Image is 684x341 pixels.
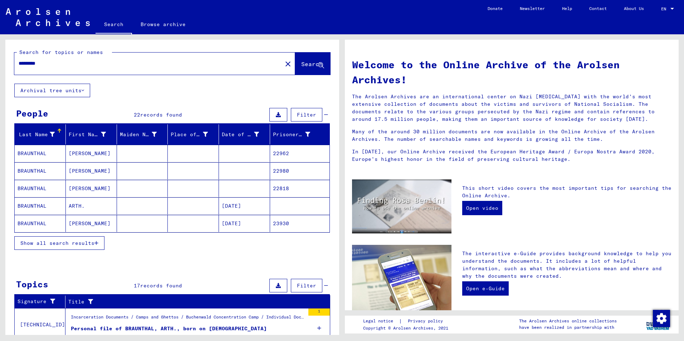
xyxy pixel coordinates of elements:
[14,236,104,250] button: Show all search results
[16,107,48,120] div: People
[222,131,259,138] div: Date of Birth
[18,298,56,305] div: Signature
[219,124,270,144] mat-header-cell: Date of Birth
[71,325,267,332] div: Personal file of BRAUNTHAL, ARTH., born on [DEMOGRAPHIC_DATA]
[363,317,451,325] div: |
[15,215,66,232] mat-cell: BRAUNTHAL
[273,129,321,140] div: Prisoner #
[295,53,330,75] button: Search
[363,317,399,325] a: Legal notice
[69,129,117,140] div: First Name
[281,56,295,71] button: Clear
[18,131,55,138] div: Last Name
[15,162,66,179] mat-cell: BRAUNTHAL
[66,215,117,232] mat-cell: [PERSON_NAME]
[519,318,617,324] p: The Arolsen Archives online collections
[71,314,305,324] div: Incarceration Documents / Camps and Ghettos / Buchenwald Concentration Camp / Individual Document...
[66,124,117,144] mat-header-cell: First Name
[352,128,671,143] p: Many of the around 30 million documents are now available in the Online Archive of the Arolsen Ar...
[462,184,671,199] p: This short video covers the most important tips for searching the Online Archive.
[171,129,219,140] div: Place of Birth
[352,57,671,87] h1: Welcome to the Online Archive of the Arolsen Archives!
[18,296,65,307] div: Signature
[308,308,330,316] div: 1
[68,296,321,307] div: Title
[291,279,322,292] button: Filter
[297,282,316,289] span: Filter
[462,281,509,296] a: Open e-Guide
[270,124,329,144] mat-header-cell: Prisoner #
[15,180,66,197] mat-cell: BRAUNTHAL
[301,60,323,68] span: Search
[462,201,502,215] a: Open video
[270,215,329,232] mat-cell: 23930
[140,282,182,289] span: records found
[66,180,117,197] mat-cell: [PERSON_NAME]
[519,324,617,331] p: have been realized in partnership with
[18,129,65,140] div: Last Name
[352,245,451,311] img: eguide.jpg
[15,308,65,341] td: [TECHNICAL_ID]
[352,148,671,163] p: In [DATE], our Online Archive received the European Heritage Award / Europa Nostra Award 2020, Eu...
[120,129,168,140] div: Maiden Name
[16,278,48,291] div: Topics
[273,131,310,138] div: Prisoner #
[134,112,140,118] span: 22
[96,16,132,34] a: Search
[120,131,157,138] div: Maiden Name
[15,197,66,214] mat-cell: BRAUNTHAL
[219,215,270,232] mat-cell: [DATE]
[352,93,671,123] p: The Arolsen Archives are an international center on Nazi [MEDICAL_DATA] with the world’s most ext...
[270,145,329,162] mat-cell: 22962
[14,84,90,97] button: Archival tree units
[222,129,270,140] div: Date of Birth
[68,298,312,306] div: Title
[69,131,106,138] div: First Name
[66,197,117,214] mat-cell: ARTH.
[653,310,670,327] img: Change consent
[352,179,451,233] img: video.jpg
[15,145,66,162] mat-cell: BRAUNTHAL
[140,112,182,118] span: records found
[117,124,168,144] mat-header-cell: Maiden Name
[462,250,671,280] p: The interactive e-Guide provides background knowledge to help you understand the documents. It in...
[270,162,329,179] mat-cell: 22980
[270,180,329,197] mat-cell: 22818
[297,112,316,118] span: Filter
[168,124,219,144] mat-header-cell: Place of Birth
[66,162,117,179] mat-cell: [PERSON_NAME]
[661,6,669,11] span: EN
[171,131,208,138] div: Place of Birth
[19,49,103,55] mat-label: Search for topics or names
[645,315,671,333] img: yv_logo.png
[291,108,322,122] button: Filter
[66,145,117,162] mat-cell: [PERSON_NAME]
[219,197,270,214] mat-cell: [DATE]
[132,16,194,33] a: Browse archive
[134,282,140,289] span: 17
[363,325,451,331] p: Copyright © Arolsen Archives, 2021
[15,124,66,144] mat-header-cell: Last Name
[402,317,451,325] a: Privacy policy
[20,240,94,246] span: Show all search results
[6,8,90,26] img: Arolsen_neg.svg
[284,60,292,68] mat-icon: close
